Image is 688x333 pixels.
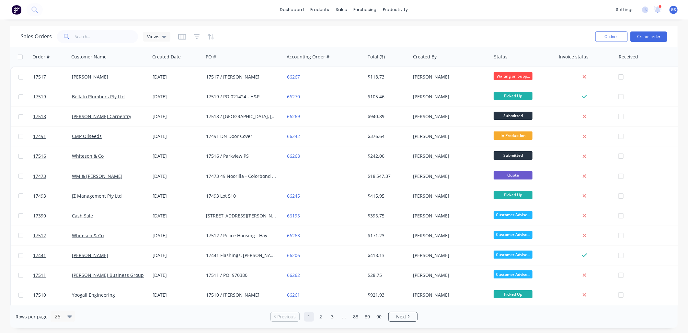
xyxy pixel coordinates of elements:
a: 17519 [33,87,72,106]
a: 17491 [33,127,72,146]
div: [DATE] [153,252,201,259]
div: [DATE] [153,193,201,199]
a: 66270 [287,93,300,100]
div: [PERSON_NAME] [413,252,485,259]
a: Yoogali Engineering [72,292,115,298]
div: Created By [413,54,437,60]
a: 17511 [33,265,72,285]
span: Customer Advise... [494,211,533,219]
a: Cash Sale [72,213,93,219]
span: 17516 [33,153,46,159]
div: $28.75 [368,272,406,278]
div: 17519 / PO 021424 - H&P [206,93,278,100]
div: 17518 / [GEOGRAPHIC_DATA], [GEOGRAPHIC_DATA] [206,113,278,120]
div: Received [619,54,638,60]
div: 17441 Flashings, [PERSON_NAME] [206,252,278,259]
span: 17510 [33,292,46,298]
a: Whiteson & Co [72,232,104,239]
div: Total ($) [368,54,385,60]
a: 66262 [287,272,300,278]
span: Previous [278,314,296,320]
span: Rows per page [16,314,48,320]
div: [DATE] [153,113,201,120]
div: [PERSON_NAME] [413,93,485,100]
a: 17493 [33,186,72,206]
div: [DATE] [153,232,201,239]
a: Page 2 [316,312,326,322]
span: Quote [494,171,533,179]
a: Page 90 [374,312,384,322]
div: Status [494,54,508,60]
ul: Pagination [268,312,420,322]
a: CMP Oilseeds [72,133,102,139]
a: 66245 [287,193,300,199]
span: Waiting on Supp... [494,72,533,80]
span: Customer Advise... [494,231,533,239]
a: 17390 [33,206,72,226]
div: $105.46 [368,93,406,100]
div: 17512 / Police Housing - Hay [206,232,278,239]
span: 17441 [33,252,46,259]
div: [PERSON_NAME] [413,292,485,298]
div: $18,547.37 [368,173,406,179]
span: 17473 [33,173,46,179]
a: 17518 [33,107,72,126]
div: [DATE] [153,292,201,298]
div: [PERSON_NAME] [413,153,485,159]
span: Picked Up [494,191,533,199]
span: 17511 [33,272,46,278]
a: 66242 [287,133,300,139]
a: 66267 [287,74,300,80]
span: 17519 [33,93,46,100]
div: $415.95 [368,193,406,199]
span: 17491 [33,133,46,140]
a: Whiteson & Co [72,153,104,159]
span: Picked Up [494,92,533,100]
div: [DATE] [153,133,201,140]
a: [PERSON_NAME] [72,252,108,258]
div: [DATE] [153,153,201,159]
span: Customer Advise... [494,270,533,278]
div: 17473 49 Noorilla - Colorbond Sheeting [206,173,278,179]
div: $940.89 [368,113,406,120]
a: 17441 [33,246,72,265]
a: [PERSON_NAME] Carpentry [72,113,131,119]
a: Page 89 [362,312,372,322]
span: Submitted [494,112,533,120]
a: 66206 [287,252,300,258]
div: PO # [206,54,216,60]
a: [PERSON_NAME] [72,74,108,80]
div: [DATE] [153,173,201,179]
a: Bellato Plumbers Pty Ltd [72,93,125,100]
div: $171.23 [368,232,406,239]
div: [STREET_ADDRESS][PERSON_NAME] [206,213,278,219]
a: Next page [389,314,417,320]
a: Previous page [271,314,299,320]
div: 17491 DN Door Cover [206,133,278,140]
span: Customer Advise... [494,251,533,259]
a: JZ Management Pty Ltd [72,193,122,199]
a: 66263 [287,232,300,239]
a: 66261 [287,292,300,298]
a: 66269 [287,113,300,119]
span: 17512 [33,232,46,239]
div: $242.00 [368,153,406,159]
a: dashboard [277,5,307,15]
a: 17510 [33,285,72,305]
div: [DATE] [153,213,201,219]
input: Search... [75,30,138,43]
div: $118.73 [368,74,406,80]
div: sales [333,5,350,15]
span: 17517 [33,74,46,80]
div: $921.93 [368,292,406,298]
div: Created Date [152,54,181,60]
div: settings [613,5,637,15]
div: [PERSON_NAME] [413,232,485,239]
span: Submitted [494,151,533,159]
div: [DATE] [153,74,201,80]
a: [PERSON_NAME] Business Group [72,272,144,278]
div: 17493 Lot 510 [206,193,278,199]
span: GS [671,7,676,13]
div: [PERSON_NAME] [413,213,485,219]
div: Accounting Order # [287,54,329,60]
